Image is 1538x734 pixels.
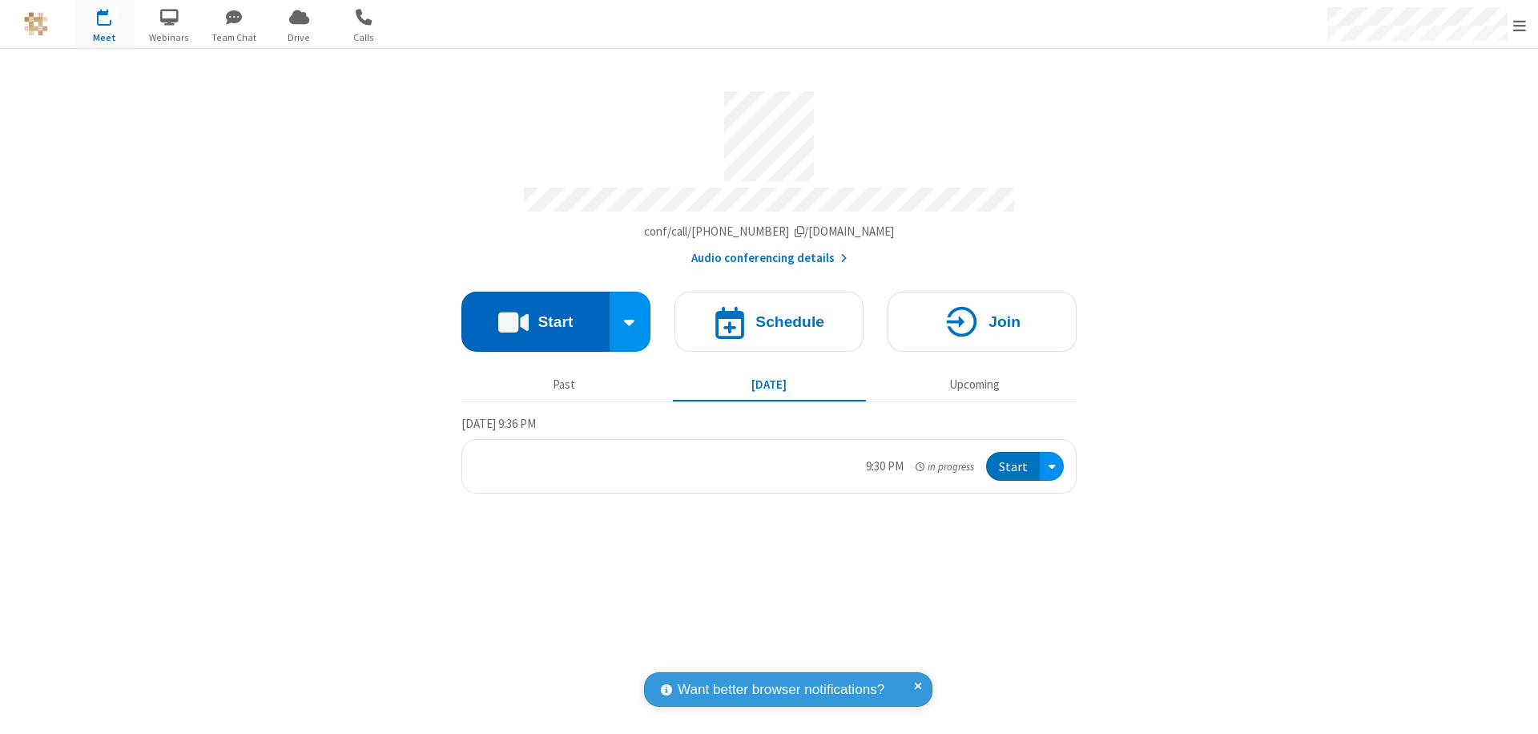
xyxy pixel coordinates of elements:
[108,9,119,21] div: 1
[1040,452,1064,482] div: Open menu
[644,224,895,239] span: Copy my meeting room link
[878,369,1071,400] button: Upcoming
[888,292,1077,352] button: Join
[644,223,895,241] button: Copy my meeting room linkCopy my meeting room link
[204,30,264,45] span: Team Chat
[674,292,864,352] button: Schedule
[461,414,1077,494] section: Today's Meetings
[461,292,610,352] button: Start
[673,369,866,400] button: [DATE]
[468,369,661,400] button: Past
[24,12,48,36] img: QA Selenium DO NOT DELETE OR CHANGE
[988,314,1021,329] h4: Join
[678,680,884,700] span: Want better browser notifications?
[610,292,651,352] div: Start conference options
[461,79,1077,268] section: Account details
[537,314,573,329] h4: Start
[74,30,135,45] span: Meet
[986,452,1040,482] button: Start
[755,314,824,329] h4: Schedule
[866,458,904,476] div: 9:30 PM
[916,459,974,474] em: in progress
[461,416,536,431] span: [DATE] 9:36 PM
[269,30,329,45] span: Drive
[691,249,848,268] button: Audio conferencing details
[139,30,199,45] span: Webinars
[334,30,394,45] span: Calls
